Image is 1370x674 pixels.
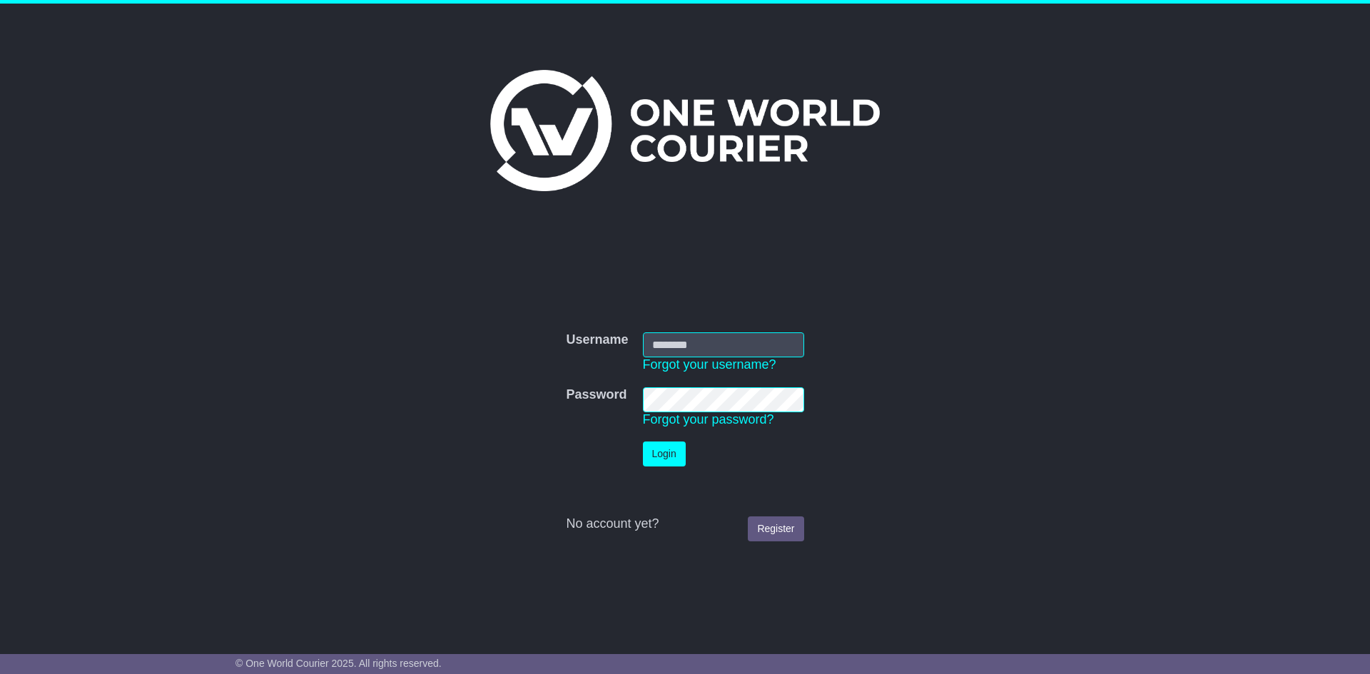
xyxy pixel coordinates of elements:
img: One World [490,70,880,191]
label: Username [566,332,628,348]
span: © One World Courier 2025. All rights reserved. [235,658,442,669]
button: Login [643,441,686,466]
a: Register [748,516,803,541]
a: Forgot your password? [643,412,774,427]
label: Password [566,387,626,403]
div: No account yet? [566,516,803,532]
a: Forgot your username? [643,357,776,372]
